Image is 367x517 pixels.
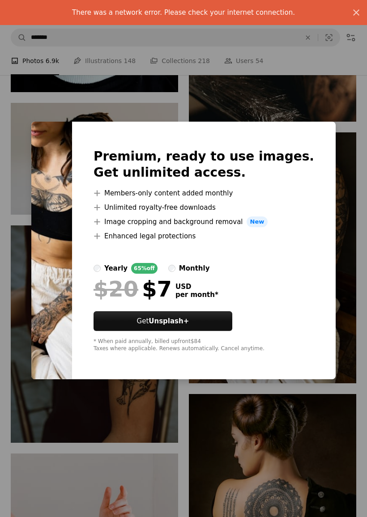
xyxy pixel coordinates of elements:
button: GetUnsplash+ [94,311,232,331]
div: yearly [104,263,128,274]
strong: Unsplash+ [149,317,189,325]
li: Enhanced legal protections [94,231,314,242]
input: yearly65%off [94,265,101,272]
input: monthly [168,265,175,272]
div: * When paid annually, billed upfront $84 Taxes where applicable. Renews automatically. Cancel any... [94,338,314,352]
span: New [247,216,268,227]
h2: Premium, ready to use images. Get unlimited access. [94,148,314,181]
li: Unlimited royalty-free downloads [94,202,314,213]
div: monthly [179,263,210,274]
img: premium_photo-1707086194263-8ae88d647df7 [31,122,72,379]
p: There was a network error. Please check your internet connection. [72,7,295,18]
span: USD [175,283,218,291]
li: Image cropping and background removal [94,216,314,227]
div: 65% off [131,263,158,274]
li: Members-only content added monthly [94,188,314,199]
span: per month * [175,291,218,299]
span: $20 [94,277,138,301]
div: $7 [94,277,172,301]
